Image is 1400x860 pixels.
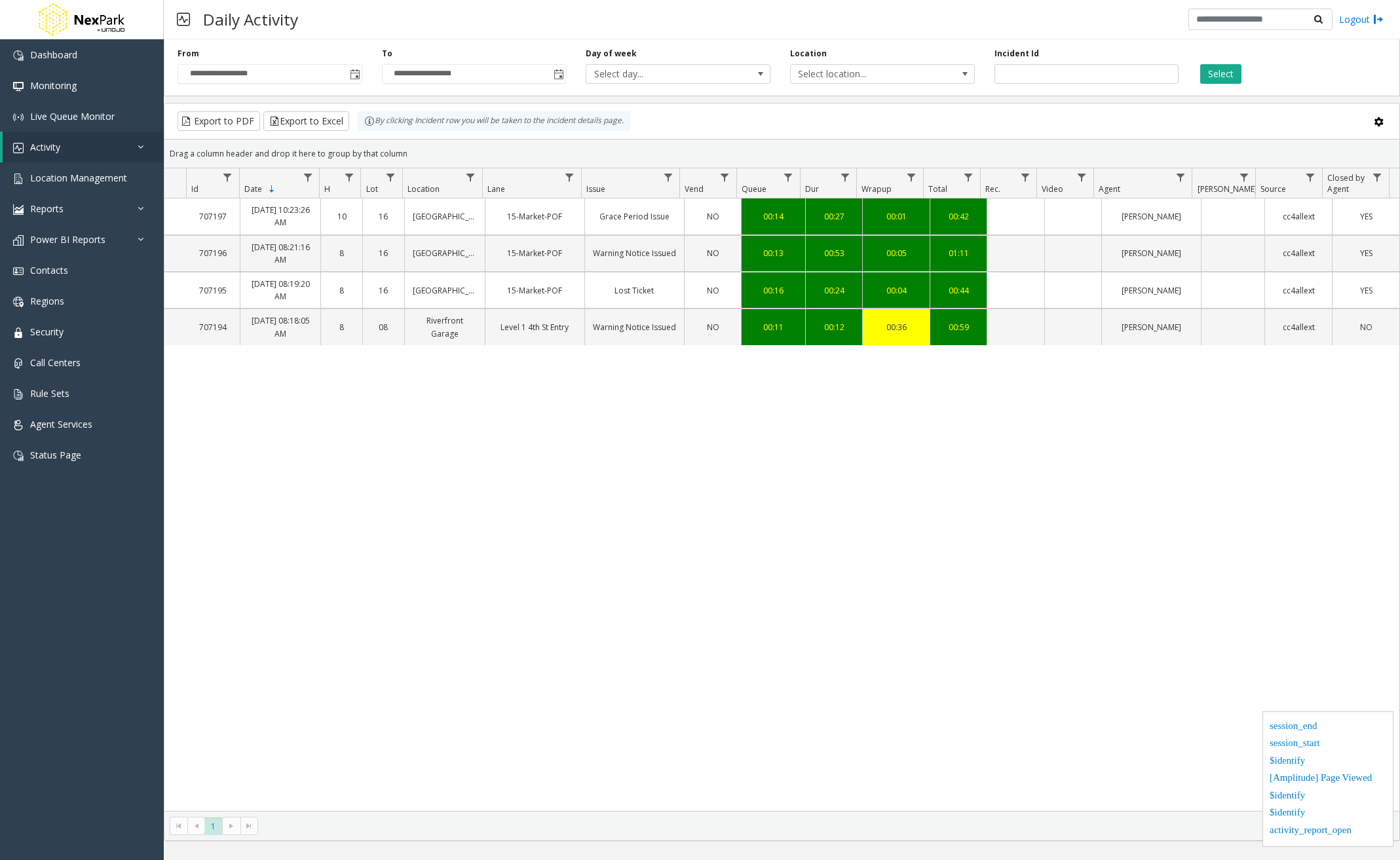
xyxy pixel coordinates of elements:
[197,3,305,35] h3: Daily Activity
[30,326,64,338] span: Security
[178,48,199,60] label: From
[329,247,354,259] a: 8
[13,174,24,184] img: 'icon'
[329,284,354,297] a: 8
[1360,211,1372,222] span: YES
[814,247,854,259] div: 00:53
[30,449,81,461] span: Status Page
[1360,248,1372,259] span: YES
[164,168,1399,811] div: Data table
[938,210,979,223] div: 00:42
[692,321,733,333] a: NO
[707,248,719,259] span: NO
[586,65,733,83] span: Select day...
[551,65,565,83] span: Toggle popup
[248,314,312,339] a: [DATE] 08:18:05 AM
[381,168,399,186] a: Lot Filter Menu
[1016,168,1034,186] a: Rec. Filter Menu
[779,168,797,186] a: Queue Filter Menu
[1200,64,1241,84] button: Select
[194,284,232,297] a: 707195
[30,79,77,92] span: Monitoring
[938,321,979,333] div: 00:59
[1042,183,1063,195] span: Video
[13,81,24,92] img: 'icon'
[413,284,477,297] a: [GEOGRAPHIC_DATA]
[204,817,222,835] span: Page 1
[13,389,24,400] img: 'icon'
[462,168,480,186] a: Location Filter Menu
[1302,168,1319,186] a: Source Filter Menu
[1273,210,1324,223] a: cc4allext
[13,420,24,430] img: 'icon'
[407,183,440,195] span: Location
[178,111,260,131] button: Export to PDF
[593,210,676,223] a: Grace Period Issue
[593,247,676,259] a: Warning Notice Issued
[791,65,937,83] span: Select location...
[1270,788,1386,806] div: $identify
[871,321,922,333] div: 00:36
[3,132,164,162] a: Activity
[13,50,24,61] img: 'icon'
[329,321,354,333] a: 8
[1270,736,1386,753] div: session_start
[1270,753,1386,771] div: $identify
[749,321,797,333] a: 00:11
[382,48,392,60] label: To
[716,168,734,186] a: Vend Filter Menu
[1110,247,1193,259] a: [PERSON_NAME]
[1360,285,1372,296] span: YES
[358,111,630,131] div: By clicking Incident row you will be taken to the incident details page.
[347,65,362,83] span: Toggle popup
[1235,168,1253,186] a: Parker Filter Menu
[30,141,60,153] span: Activity
[707,322,719,333] span: NO
[13,451,24,461] img: 'icon'
[194,247,232,259] a: 707196
[1340,321,1391,333] a: NO
[191,183,199,195] span: Id
[938,247,979,259] a: 01:11
[861,183,892,195] span: Wrapup
[371,210,396,223] a: 16
[871,210,922,223] a: 00:01
[985,183,1000,195] span: Rec.
[30,264,68,276] span: Contacts
[749,247,797,259] div: 00:13
[340,168,358,186] a: H Filter Menu
[266,821,1386,832] kendo-pager-info: 1 - 4 of 4 items
[13,204,24,215] img: 'icon'
[263,111,349,131] button: Export to Excel
[30,202,64,215] span: Reports
[1273,284,1324,297] a: cc4allext
[13,297,24,307] img: 'icon'
[707,285,719,296] span: NO
[692,284,733,297] a: NO
[1110,321,1193,333] a: [PERSON_NAME]
[749,210,797,223] div: 00:14
[13,327,24,338] img: 'icon'
[586,183,605,195] span: Issue
[30,387,69,400] span: Rule Sets
[871,247,922,259] div: 00:05
[1340,284,1391,297] a: YES
[13,112,24,122] img: 'icon'
[164,142,1399,165] div: Drag a column header and drop it here to group by that column
[871,284,922,297] a: 00:04
[749,284,797,297] a: 00:16
[30,172,127,184] span: Location Management
[371,284,396,297] a: 16
[814,210,854,223] a: 00:27
[1099,183,1120,195] span: Agent
[30,233,105,246] span: Power BI Reports
[30,48,77,61] span: Dashboard
[493,247,577,259] a: 15-Market-POF
[814,321,854,333] a: 00:12
[742,183,766,195] span: Queue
